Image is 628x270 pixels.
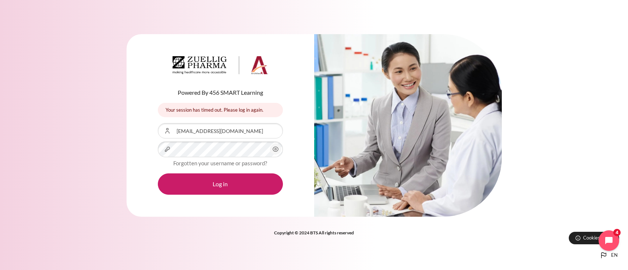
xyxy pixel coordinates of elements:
[569,232,619,244] button: Cookies notice
[158,123,283,138] input: Username or Email Address
[173,160,267,166] a: Forgotten your username or password?
[274,230,354,235] strong: Copyright © 2024 BTS All rights reserved
[158,173,283,195] button: Log in
[173,56,268,78] a: Architeck
[583,234,614,241] span: Cookies notice
[596,248,621,263] button: Languages
[158,103,283,117] div: Your session has timed out. Please log in again.
[158,88,283,97] p: Powered By 456 SMART Learning
[173,56,268,75] img: Architeck
[611,252,618,259] span: en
